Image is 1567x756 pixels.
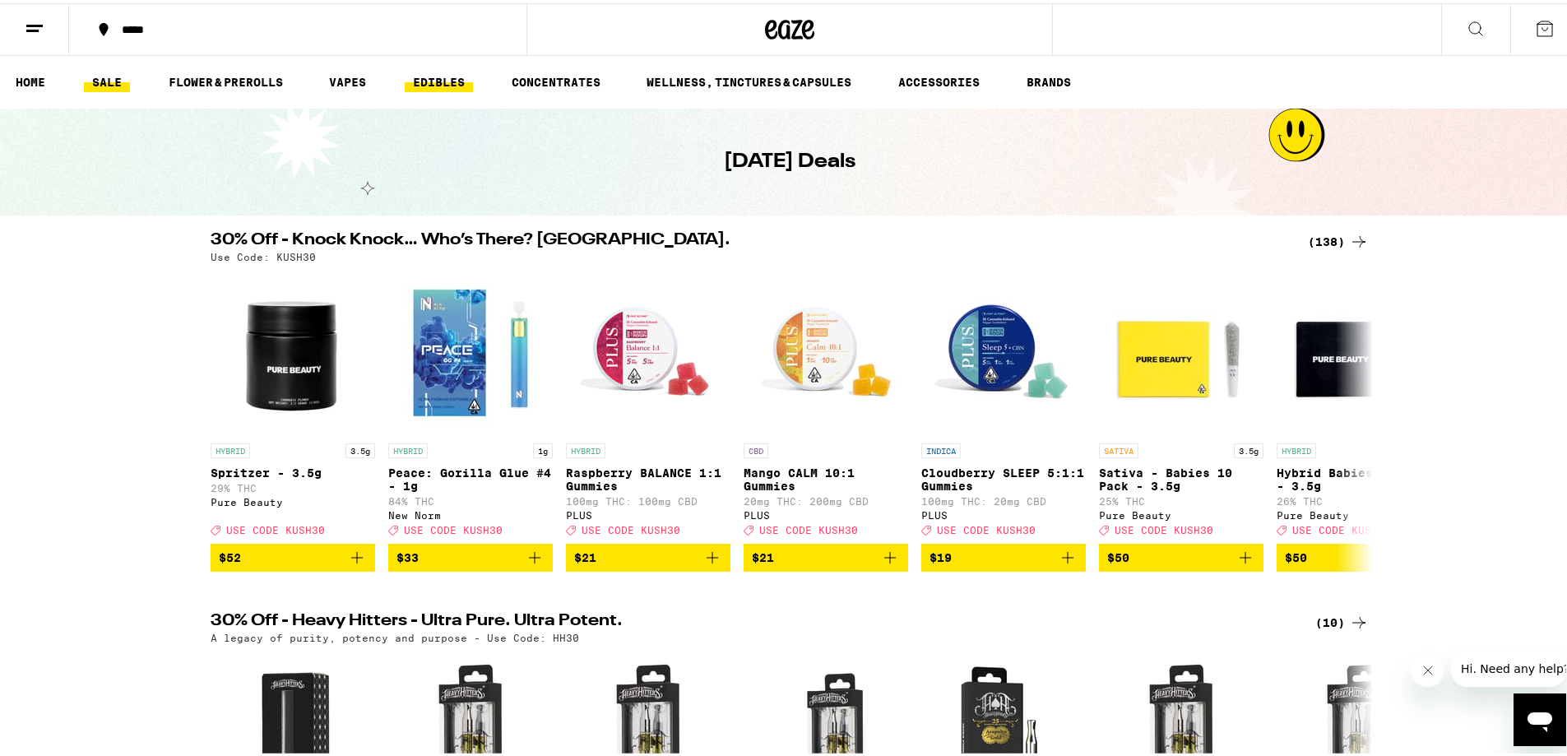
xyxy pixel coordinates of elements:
[744,267,908,540] a: Open page for Mango CALM 10:1 Gummies from PLUS
[1099,507,1263,517] div: Pure Beauty
[211,540,375,568] button: Add to bag
[533,440,553,455] p: 1g
[226,522,325,532] span: USE CODE KUSH30
[1099,493,1263,503] p: 25% THC
[744,440,768,455] p: CBD
[744,267,908,432] img: PLUS - Mango CALM 10:1 Gummies
[388,463,553,489] p: Peace: Gorilla Glue #4 - 1g
[7,69,53,89] a: HOME
[388,267,553,540] a: Open page for Peace: Gorilla Glue #4 - 1g from New Norm
[566,507,730,517] div: PLUS
[566,440,605,455] p: HYBRID
[1412,651,1444,684] iframe: Close message
[921,463,1086,489] p: Cloudberry SLEEP 5:1:1 Gummies
[890,69,988,89] a: ACCESSORIES
[1277,540,1441,568] button: Add to bag
[211,248,316,259] p: Use Code: KUSH30
[744,507,908,517] div: PLUS
[160,69,291,89] a: FLOWER & PREROLLS
[211,267,375,540] a: Open page for Spritzer - 3.5g from Pure Beauty
[1514,690,1566,743] iframe: Button to launch messaging window
[566,267,730,540] a: Open page for Raspberry BALANCE 1:1 Gummies from PLUS
[211,440,250,455] p: HYBRID
[1315,610,1369,629] a: (10)
[574,548,596,561] span: $21
[921,507,1086,517] div: PLUS
[388,440,428,455] p: HYBRID
[1277,507,1441,517] div: Pure Beauty
[1099,267,1263,540] a: Open page for Sativa - Babies 10 Pack - 3.5g from Pure Beauty
[566,540,730,568] button: Add to bag
[744,540,908,568] button: Add to bag
[503,69,609,89] a: CONCENTRATES
[566,463,730,489] p: Raspberry BALANCE 1:1 Gummies
[759,522,858,532] span: USE CODE KUSH30
[388,493,553,503] p: 84% THC
[1099,540,1263,568] button: Add to bag
[921,540,1086,568] button: Add to bag
[211,610,1288,629] h2: 30% Off - Heavy Hitters - Ultra Pure. Ultra Potent.
[1099,463,1263,489] p: Sativa - Babies 10 Pack - 3.5g
[404,522,503,532] span: USE CODE KUSH30
[1277,493,1441,503] p: 26% THC
[1277,463,1441,489] p: Hybrid Babies 10 Pack - 3.5g
[921,440,961,455] p: INDICA
[211,229,1288,248] h2: 30% Off - Knock Knock… Who’s There? [GEOGRAPHIC_DATA].
[566,267,730,432] img: PLUS - Raspberry BALANCE 1:1 Gummies
[566,493,730,503] p: 100mg THC: 100mg CBD
[744,493,908,503] p: 20mg THC: 200mg CBD
[1308,229,1369,248] a: (138)
[921,267,1086,540] a: Open page for Cloudberry SLEEP 5:1:1 Gummies from PLUS
[321,69,374,89] a: VAPES
[1234,440,1263,455] p: 3.5g
[930,548,952,561] span: $19
[1277,267,1441,540] a: Open page for Hybrid Babies 10 Pack - 3.5g from Pure Beauty
[744,463,908,489] p: Mango CALM 10:1 Gummies
[211,494,375,504] div: Pure Beauty
[1018,69,1079,89] a: BRANDS
[638,69,860,89] a: WELLNESS, TINCTURES & CAPSULES
[388,540,553,568] button: Add to bag
[582,522,680,532] span: USE CODE KUSH30
[1107,548,1129,561] span: $50
[211,629,579,640] p: A legacy of purity, potency and purpose - Use Code: HH30
[752,548,774,561] span: $21
[211,463,375,476] p: Spritzer - 3.5g
[1099,267,1263,432] img: Pure Beauty - Sativa - Babies 10 Pack - 3.5g
[1099,440,1138,455] p: SATIVA
[921,493,1086,503] p: 100mg THC: 20mg CBD
[211,480,375,490] p: 29% THC
[1115,522,1213,532] span: USE CODE KUSH30
[1285,548,1307,561] span: $50
[1277,440,1316,455] p: HYBRID
[396,548,419,561] span: $33
[388,507,553,517] div: New Norm
[1451,647,1566,684] iframe: Message from company
[219,548,241,561] span: $52
[1292,522,1391,532] span: USE CODE KUSH30
[211,267,375,432] img: Pure Beauty - Spritzer - 3.5g
[405,69,473,89] a: EDIBLES
[937,522,1036,532] span: USE CODE KUSH30
[345,440,375,455] p: 3.5g
[921,267,1086,432] img: PLUS - Cloudberry SLEEP 5:1:1 Gummies
[724,145,855,173] h1: [DATE] Deals
[1277,267,1441,432] img: Pure Beauty - Hybrid Babies 10 Pack - 3.5g
[10,12,118,25] span: Hi. Need any help?
[84,69,130,89] a: SALE
[388,267,553,432] img: New Norm - Peace: Gorilla Glue #4 - 1g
